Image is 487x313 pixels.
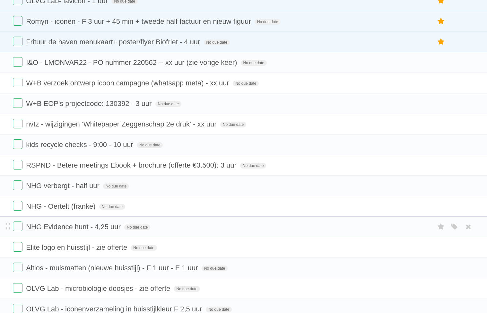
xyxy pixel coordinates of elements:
[435,37,447,47] label: Star task
[13,180,22,190] label: Done
[241,60,267,66] span: No due date
[13,160,22,170] label: Done
[26,120,218,128] span: nvtz - wijzigingen ‘Whitepaper Zeggenschap 2e druk’ - xx uur
[255,19,281,25] span: No due date
[155,101,181,107] span: No due date
[13,119,22,128] label: Done
[26,202,97,210] span: NHG - Oertelt (franke)
[26,141,135,149] span: kids recycle checks - 9:00 - 10 uur
[124,224,150,230] span: No due date
[99,204,125,210] span: No due date
[435,222,447,232] label: Star task
[202,265,228,271] span: No due date
[13,57,22,67] label: Done
[26,58,239,66] span: I&O - LMONVAR22 - PO nummer 220562 -- xx uur (zie vorige keer)
[26,284,172,292] span: OLVG Lab - microbiologie doosjes - zie offerte
[131,245,157,251] span: No due date
[13,263,22,272] label: Done
[206,307,232,312] span: No due date
[26,17,253,25] span: Romyn - iconen - F 3 uur + 45 min + tweede half factuur en nieuw figuur
[26,243,129,251] span: Elite logo en huisstijl - zie offerte
[174,286,200,292] span: No due date
[26,223,122,231] span: NHG Evidence hunt - 4,25 uur
[26,161,238,169] span: RSPND - Betere meetings Ebook + brochure (offerte €3.500): 3 uur
[13,201,22,211] label: Done
[13,139,22,149] label: Done
[204,39,230,45] span: No due date
[220,122,246,127] span: No due date
[26,182,101,190] span: NHG verbergt - half uur
[26,100,153,108] span: W+B EOP's projectcode: 130392 - 3 uur
[13,283,22,293] label: Done
[13,222,22,231] label: Done
[13,16,22,26] label: Done
[26,79,231,87] span: W+B verzoek ontwerp icoon campagne (whatsapp meta) - xx uur
[13,37,22,46] label: Done
[137,142,163,148] span: No due date
[240,163,266,169] span: No due date
[103,183,129,189] span: No due date
[26,264,200,272] span: Altios - muismatten (nieuwe huisstijl) - F 1 uur - E 1 uur
[26,305,204,313] span: OLVG Lab - iconenverzameling in huisstijlkleur F 2,5 uur
[26,38,202,46] span: Frituur de haven menukaart+ poster/flyer Biofriet - 4 uur
[233,81,259,86] span: No due date
[435,16,447,27] label: Star task
[13,242,22,252] label: Done
[13,78,22,87] label: Done
[13,98,22,108] label: Done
